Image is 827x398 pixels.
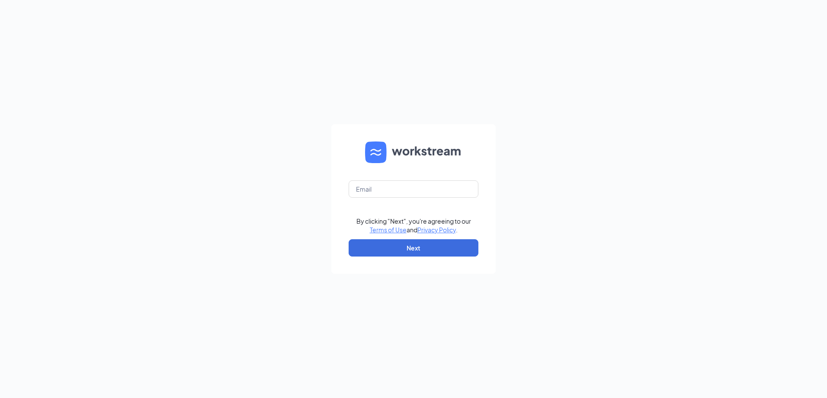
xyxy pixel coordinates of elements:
a: Terms of Use [370,226,407,234]
div: By clicking "Next", you're agreeing to our and . [356,217,471,234]
input: Email [349,180,478,198]
a: Privacy Policy [417,226,456,234]
button: Next [349,239,478,257]
img: WS logo and Workstream text [365,141,462,163]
